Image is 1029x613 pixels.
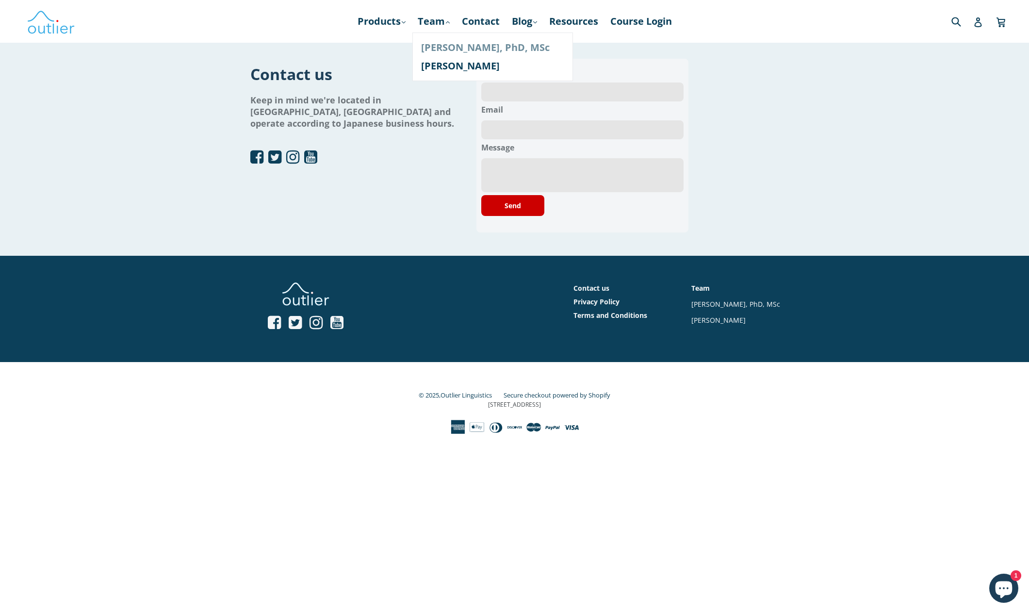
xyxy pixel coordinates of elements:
[481,64,684,80] label: Name
[441,391,492,399] a: Outlier Linguistics
[289,315,302,331] a: Open Twitter profile
[353,13,410,30] a: Products
[421,38,564,57] a: [PERSON_NAME], PhD, MSc
[691,283,710,293] a: Team
[268,149,281,166] a: Open Twitter profile
[250,64,462,84] h1: Contact us
[250,94,462,129] h1: Keep in mind we're located in [GEOGRAPHIC_DATA], [GEOGRAPHIC_DATA] and operate according to Japan...
[330,315,343,331] a: Open YouTube profile
[481,101,684,118] label: Email
[481,139,684,156] label: Message
[457,13,505,30] a: Contact
[949,11,976,31] input: Search
[250,149,263,166] a: Open Facebook profile
[691,299,780,309] a: [PERSON_NAME], PhD, MSc
[544,13,603,30] a: Resources
[27,7,75,35] img: Outlier Linguistics
[573,311,647,320] a: Terms and Conditions
[268,315,281,331] a: Open Facebook profile
[310,315,323,331] a: Open Instagram profile
[507,13,542,30] a: Blog
[421,57,564,75] a: [PERSON_NAME]
[605,13,677,30] a: Course Login
[573,297,620,306] a: Privacy Policy
[573,283,609,293] a: Contact us
[286,149,299,166] a: Open Instagram profile
[504,391,610,399] a: Secure checkout powered by Shopify
[250,400,779,409] p: [STREET_ADDRESS]
[691,315,746,325] a: [PERSON_NAME]
[413,13,455,30] a: Team
[986,574,1021,605] inbox-online-store-chat: Shopify online store chat
[304,149,317,166] a: Open YouTube profile
[481,195,544,216] button: Send
[419,391,502,399] small: © 2025,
